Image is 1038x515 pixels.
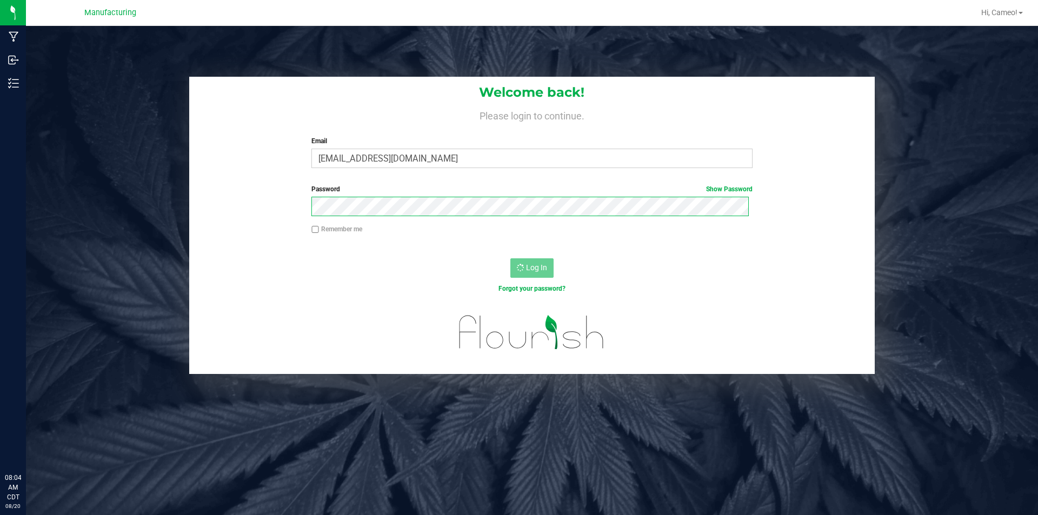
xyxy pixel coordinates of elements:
input: Remember me [311,226,319,233]
inline-svg: Manufacturing [8,31,19,42]
img: flourish_logo.svg [446,305,617,360]
h1: Welcome back! [189,85,875,99]
iframe: Resource center unread badge [32,427,45,440]
span: Log In [526,263,547,272]
p: 08/20 [5,502,21,510]
label: Remember me [311,224,362,234]
a: Forgot your password? [498,285,565,292]
span: Manufacturing [84,8,136,17]
button: Log In [510,258,554,278]
a: Show Password [706,185,753,193]
inline-svg: Inbound [8,55,19,65]
iframe: Resource center [11,429,43,461]
inline-svg: Inventory [8,78,19,89]
label: Email [311,136,752,146]
span: Password [311,185,340,193]
span: Hi, Cameo! [981,8,1017,17]
p: 08:04 AM CDT [5,473,21,502]
h4: Please login to continue. [189,108,875,121]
